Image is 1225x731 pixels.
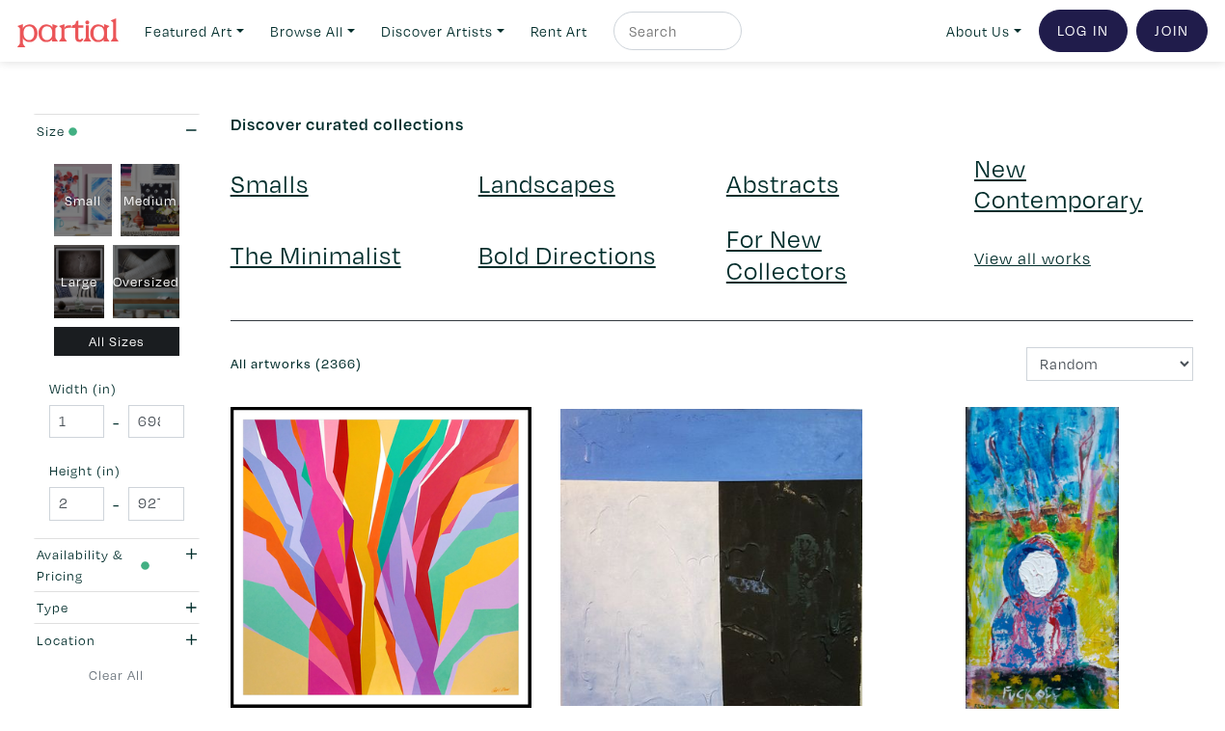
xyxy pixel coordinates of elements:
[478,237,656,271] a: Bold Directions
[49,382,184,395] small: Width (in)
[726,166,839,200] a: Abstracts
[726,221,847,285] a: For New Collectors
[974,247,1091,269] a: View all works
[522,12,596,51] a: Rent Art
[231,356,697,372] h6: All artworks (2366)
[136,12,253,51] a: Featured Art
[37,630,150,651] div: Location
[37,597,150,618] div: Type
[32,592,202,624] button: Type
[32,115,202,147] button: Size
[32,539,202,591] button: Availability & Pricing
[938,12,1030,51] a: About Us
[478,166,615,200] a: Landscapes
[231,166,309,200] a: Smalls
[113,409,120,435] span: -
[231,114,1193,135] h6: Discover curated collections
[1039,10,1128,52] a: Log In
[1136,10,1208,52] a: Join
[121,164,179,237] div: Medium
[37,544,150,585] div: Availability & Pricing
[54,327,180,357] div: All Sizes
[113,245,179,318] div: Oversized
[113,491,120,517] span: -
[32,624,202,656] button: Location
[261,12,364,51] a: Browse All
[372,12,513,51] a: Discover Artists
[974,150,1143,215] a: New Contemporary
[32,664,202,686] a: Clear All
[627,19,723,43] input: Search
[49,464,184,477] small: Height (in)
[54,245,105,318] div: Large
[54,164,113,237] div: Small
[37,121,150,142] div: Size
[231,237,401,271] a: The Minimalist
